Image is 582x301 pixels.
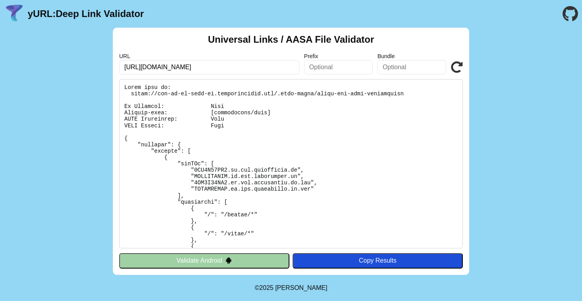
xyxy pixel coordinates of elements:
[259,284,274,291] span: 2025
[119,60,299,74] input: Required
[119,79,463,248] pre: Lorem ipsu do: sitam://con-ad-el-sedd-ei.temporincidid.utl/.etdo-magna/aliqu-eni-admi-veniamquisn...
[275,284,327,291] a: Michael Ibragimchayev's Personal Site
[4,4,25,24] img: yURL Logo
[119,53,299,59] label: URL
[225,257,232,264] img: droidIcon.svg
[119,253,289,268] button: Validate Android
[293,253,463,268] button: Copy Results
[297,257,459,264] div: Copy Results
[304,60,373,74] input: Optional
[377,53,446,59] label: Bundle
[255,275,327,301] footer: ©
[208,34,374,45] h2: Universal Links / AASA File Validator
[28,8,144,19] a: yURL:Deep Link Validator
[377,60,446,74] input: Optional
[304,53,373,59] label: Prefix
